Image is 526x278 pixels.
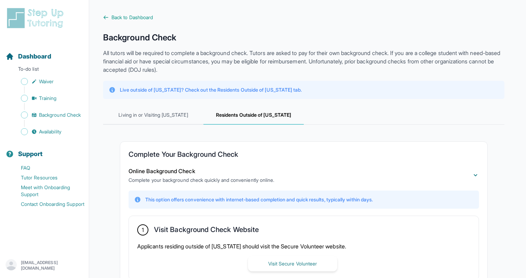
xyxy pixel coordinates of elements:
[18,52,51,61] span: Dashboard
[129,167,479,184] button: Online Background CheckComplete your background check quickly and conveniently online.
[103,14,504,21] a: Back to Dashboard
[154,225,259,237] h2: Visit Background Check Website
[129,168,195,175] span: Online Background Check
[248,256,337,271] button: Visit Secure Volunteer
[142,226,144,234] span: 1
[6,259,83,272] button: [EMAIL_ADDRESS][DOMAIN_NAME]
[103,49,504,74] p: All tutors will be required to complete a background check. Tutors are asked to pay for their own...
[6,93,89,103] a: Training
[103,106,203,125] span: Living in or Visiting [US_STATE]
[6,52,51,61] a: Dashboard
[6,7,68,29] img: logo
[39,78,54,85] span: Waiver
[137,242,470,250] p: Applicants residing outside of [US_STATE] should visit the Secure Volunteer website.
[6,163,89,173] a: FAQ
[129,177,274,184] p: Complete your background check quickly and conveniently online.
[6,199,89,209] a: Contact Onboarding Support
[103,32,504,43] h1: Background Check
[248,260,337,267] a: Visit Secure Volunteer
[18,149,43,159] span: Support
[3,138,86,162] button: Support
[39,95,57,102] span: Training
[6,183,89,199] a: Meet with Onboarding Support
[39,128,61,135] span: Availability
[6,77,89,86] a: Waiver
[21,260,83,271] p: [EMAIL_ADDRESS][DOMAIN_NAME]
[120,86,302,93] p: Live outside of [US_STATE]? Check out the Residents Outside of [US_STATE] tab.
[145,196,373,203] p: This option offers convenience with internet-based completion and quick results, typically within...
[111,14,153,21] span: Back to Dashboard
[6,127,89,137] a: Availability
[103,106,504,125] nav: Tabs
[39,111,81,118] span: Background Check
[203,106,304,125] span: Residents Outside of [US_STATE]
[6,173,89,183] a: Tutor Resources
[3,40,86,64] button: Dashboard
[3,65,86,75] p: To-do list
[129,150,479,161] h2: Complete Your Background Check
[6,110,89,120] a: Background Check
